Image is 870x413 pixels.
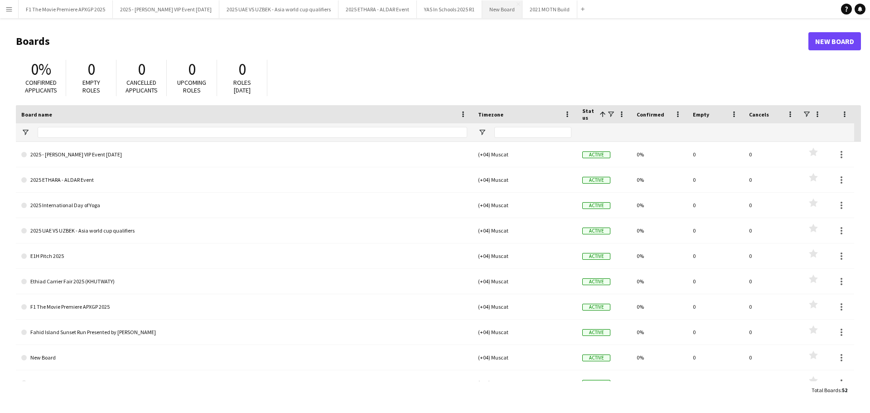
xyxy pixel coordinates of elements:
[138,59,145,79] span: 0
[473,294,577,319] div: (+04) Muscat
[582,151,610,158] span: Active
[473,142,577,167] div: (+04) Muscat
[631,167,687,192] div: 0%
[473,320,577,345] div: (+04) Muscat
[687,167,744,192] div: 0
[582,380,610,387] span: Active
[842,387,847,394] span: 52
[19,0,113,18] button: F1 The Movie Premiere APXGP 2025
[478,111,503,118] span: Timezone
[522,0,577,18] button: 2021 MOTN Build
[16,34,808,48] h1: Boards
[233,78,251,94] span: Roles [DATE]
[31,59,51,79] span: 0%
[687,294,744,319] div: 0
[21,218,467,243] a: 2025 UAE VS UZBEK - Asia world cup qualifiers
[744,269,800,294] div: 0
[177,78,206,94] span: Upcoming roles
[473,218,577,243] div: (+04) Muscat
[126,78,158,94] span: Cancelled applicants
[473,370,577,395] div: (+04) Muscat
[87,59,95,79] span: 0
[631,320,687,345] div: 0%
[219,0,338,18] button: 2025 UAE VS UZBEK - Asia world cup qualifiers
[21,111,52,118] span: Board name
[582,278,610,285] span: Active
[21,243,467,269] a: E1H Pitch 2025
[744,218,800,243] div: 0
[582,253,610,260] span: Active
[687,218,744,243] div: 0
[631,243,687,268] div: 0%
[582,228,610,234] span: Active
[687,269,744,294] div: 0
[744,294,800,319] div: 0
[582,355,610,361] span: Active
[21,345,467,370] a: New Board
[687,193,744,218] div: 0
[744,345,800,370] div: 0
[687,142,744,167] div: 0
[744,370,800,395] div: 0
[25,78,57,94] span: Confirmed applicants
[693,111,709,118] span: Empty
[744,167,800,192] div: 0
[473,167,577,192] div: (+04) Muscat
[38,127,467,138] input: Board name Filter Input
[478,128,486,136] button: Open Filter Menu
[637,111,664,118] span: Confirmed
[482,0,522,18] button: New Board
[21,193,467,218] a: 2025 International Day of Yoga
[744,320,800,345] div: 0
[582,177,610,184] span: Active
[417,0,482,18] button: YAS In Schools 2025 R1
[812,387,841,394] span: Total Boards
[113,0,219,18] button: 2025 - [PERSON_NAME] VIP Event [DATE]
[473,345,577,370] div: (+04) Muscat
[687,345,744,370] div: 0
[21,128,29,136] button: Open Filter Menu
[473,269,577,294] div: (+04) Muscat
[21,142,467,167] a: 2025 - [PERSON_NAME] VIP Event [DATE]
[631,294,687,319] div: 0%
[338,0,417,18] button: 2025 ETHARA - ALDAR Event
[744,243,800,268] div: 0
[21,167,467,193] a: 2025 ETHARA - ALDAR Event
[582,107,596,121] span: Status
[21,370,467,396] a: YAS In Schools 2025 R1
[473,193,577,218] div: (+04) Muscat
[21,320,467,345] a: Fahid Island Sunset Run Presented by [PERSON_NAME]
[582,329,610,336] span: Active
[687,370,744,395] div: 0
[238,59,246,79] span: 0
[631,218,687,243] div: 0%
[21,269,467,294] a: Ethiad Carrier Fair 2025 (KHUTWATY)
[631,142,687,167] div: 0%
[582,304,610,311] span: Active
[188,59,196,79] span: 0
[631,370,687,395] div: 0%
[631,269,687,294] div: 0%
[631,345,687,370] div: 0%
[744,142,800,167] div: 0
[808,32,861,50] a: New Board
[494,127,571,138] input: Timezone Filter Input
[473,243,577,268] div: (+04) Muscat
[21,294,467,320] a: F1 The Movie Premiere APXGP 2025
[631,193,687,218] div: 0%
[82,78,100,94] span: Empty roles
[582,202,610,209] span: Active
[687,320,744,345] div: 0
[687,243,744,268] div: 0
[749,111,769,118] span: Cancels
[812,381,847,399] div: :
[744,193,800,218] div: 0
